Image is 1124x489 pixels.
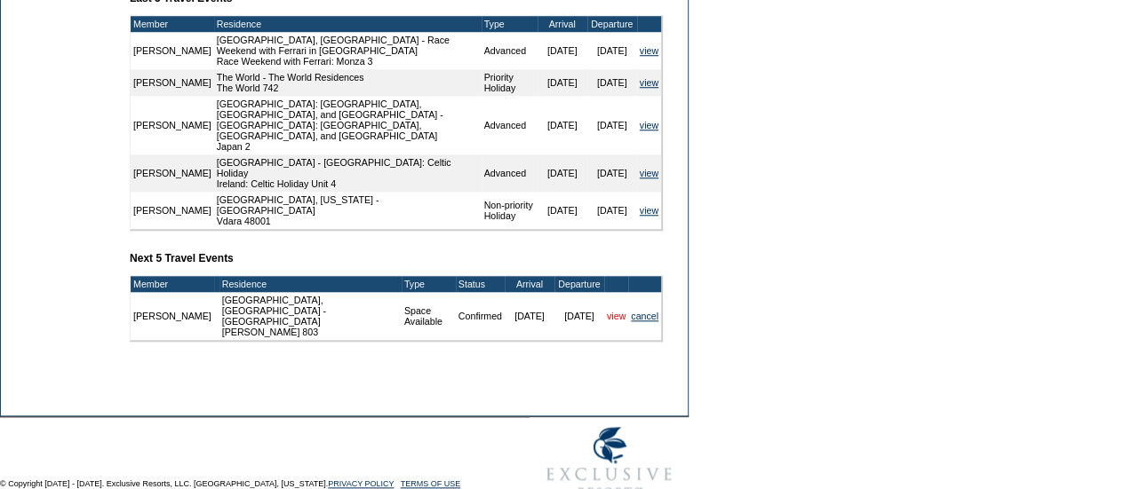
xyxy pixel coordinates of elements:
td: [PERSON_NAME] [131,192,214,229]
a: view [640,77,658,88]
td: [PERSON_NAME] [131,154,214,192]
td: Arrival [538,16,587,32]
td: [DATE] [538,96,587,154]
td: Status [456,276,505,292]
td: [PERSON_NAME] [131,69,214,96]
a: view [640,45,658,56]
td: Departure [554,276,604,292]
td: [GEOGRAPHIC_DATA] - [GEOGRAPHIC_DATA]: Celtic Holiday Ireland: Celtic Holiday Unit 4 [214,154,482,192]
td: Confirmed [456,292,505,340]
td: Advanced [482,96,538,154]
td: [GEOGRAPHIC_DATA]: [GEOGRAPHIC_DATA], [GEOGRAPHIC_DATA], and [GEOGRAPHIC_DATA] - [GEOGRAPHIC_DATA... [214,96,482,154]
td: [DATE] [587,96,637,154]
td: [DATE] [538,32,587,69]
td: [DATE] [587,32,637,69]
td: [GEOGRAPHIC_DATA], [GEOGRAPHIC_DATA] - [GEOGRAPHIC_DATA] [PERSON_NAME] 803 [219,292,402,340]
td: Non-priority Holiday [482,192,538,229]
td: Arrival [505,276,554,292]
td: [DATE] [554,292,604,340]
a: view [607,311,626,321]
td: [PERSON_NAME] [131,96,214,154]
a: view [640,120,658,130]
a: PRIVACY POLICY [328,479,394,488]
td: [GEOGRAPHIC_DATA], [GEOGRAPHIC_DATA] - Race Weekend with Ferrari in [GEOGRAPHIC_DATA] Race Weeken... [214,32,482,69]
td: Residence [214,16,482,32]
td: Space Available [402,292,456,340]
td: Member [131,276,214,292]
td: Type [482,16,538,32]
td: Type [402,276,456,292]
td: Member [131,16,214,32]
a: view [640,168,658,178]
td: [PERSON_NAME] [131,32,214,69]
td: [DATE] [538,69,587,96]
td: [PERSON_NAME] [131,292,214,340]
td: [DATE] [587,69,637,96]
td: Residence [219,276,402,292]
a: view [640,205,658,216]
a: cancel [631,311,658,321]
a: TERMS OF USE [401,479,461,488]
td: Advanced [482,32,538,69]
td: [GEOGRAPHIC_DATA], [US_STATE] - [GEOGRAPHIC_DATA] Vdara 48001 [214,192,482,229]
td: The World - The World Residences The World 742 [214,69,482,96]
td: Advanced [482,154,538,192]
td: [DATE] [587,192,637,229]
td: [DATE] [538,154,587,192]
td: Priority Holiday [482,69,538,96]
td: [DATE] [538,192,587,229]
b: Next 5 Travel Events [130,252,234,264]
td: [DATE] [587,154,637,192]
td: [DATE] [505,292,554,340]
td: Departure [587,16,637,32]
